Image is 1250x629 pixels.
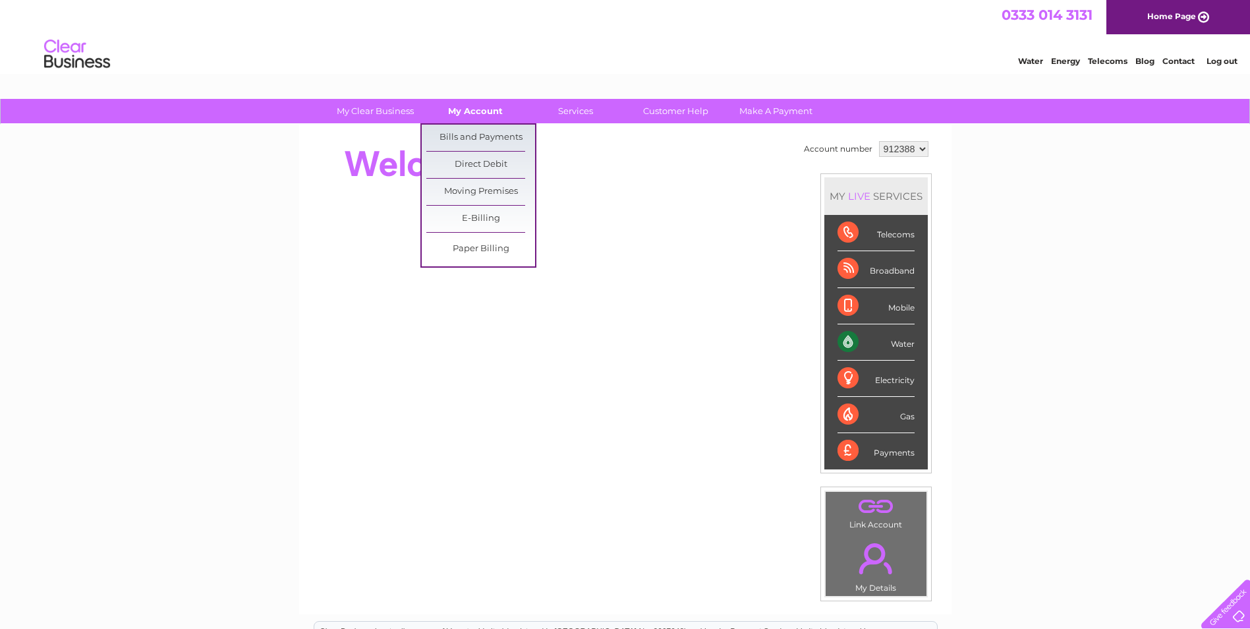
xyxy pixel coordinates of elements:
[426,236,535,262] a: Paper Billing
[838,251,915,287] div: Broadband
[829,535,923,582] a: .
[1088,56,1127,66] a: Telecoms
[621,99,730,123] a: Customer Help
[426,125,535,151] a: Bills and Payments
[1162,56,1195,66] a: Contact
[801,138,876,160] td: Account number
[1051,56,1080,66] a: Energy
[1002,7,1093,23] a: 0333 014 3131
[838,288,915,324] div: Mobile
[825,532,927,597] td: My Details
[321,99,430,123] a: My Clear Business
[722,99,830,123] a: Make A Payment
[43,34,111,75] img: logo.png
[1135,56,1154,66] a: Blog
[838,361,915,397] div: Electricity
[426,152,535,178] a: Direct Debit
[838,433,915,469] div: Payments
[838,215,915,251] div: Telecoms
[824,177,928,215] div: MY SERVICES
[314,7,937,64] div: Clear Business is a trading name of Verastar Limited (registered in [GEOGRAPHIC_DATA] No. 3667643...
[838,397,915,433] div: Gas
[1207,56,1237,66] a: Log out
[426,206,535,232] a: E-Billing
[521,99,630,123] a: Services
[825,491,927,533] td: Link Account
[838,324,915,361] div: Water
[1018,56,1043,66] a: Water
[829,495,923,518] a: .
[426,179,535,205] a: Moving Premises
[845,190,873,202] div: LIVE
[421,99,530,123] a: My Account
